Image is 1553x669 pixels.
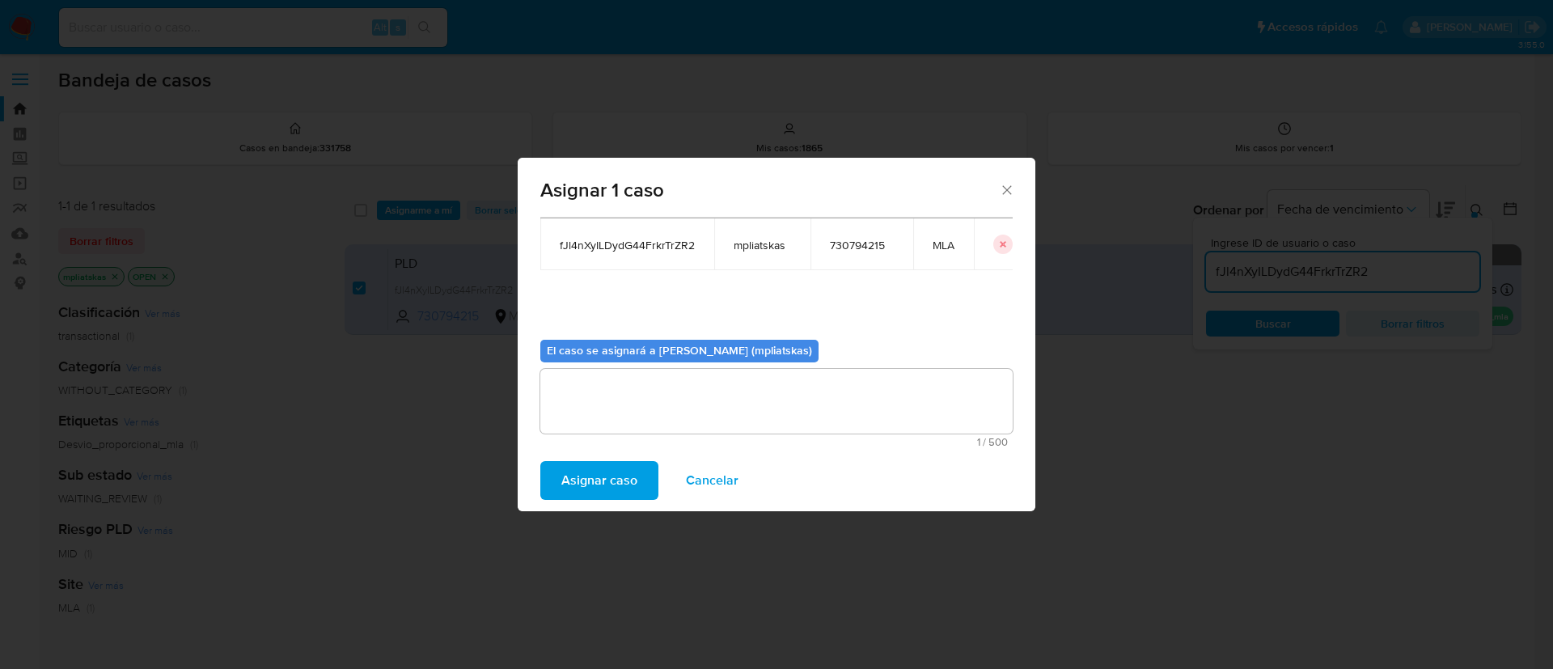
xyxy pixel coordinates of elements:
[560,238,695,252] span: fJl4nXyILDydG44FrkrTrZR2
[999,182,1013,197] button: Cerrar ventana
[540,180,999,200] span: Asignar 1 caso
[545,437,1008,447] span: Máximo 500 caracteres
[540,461,658,500] button: Asignar caso
[518,158,1035,511] div: assign-modal
[933,238,954,252] span: MLA
[993,235,1013,254] button: icon-button
[547,342,812,358] b: El caso se asignará a [PERSON_NAME] (mpliatskas)
[734,238,791,252] span: mpliatskas
[561,463,637,498] span: Asignar caso
[665,461,760,500] button: Cancelar
[830,238,894,252] span: 730794215
[686,463,738,498] span: Cancelar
